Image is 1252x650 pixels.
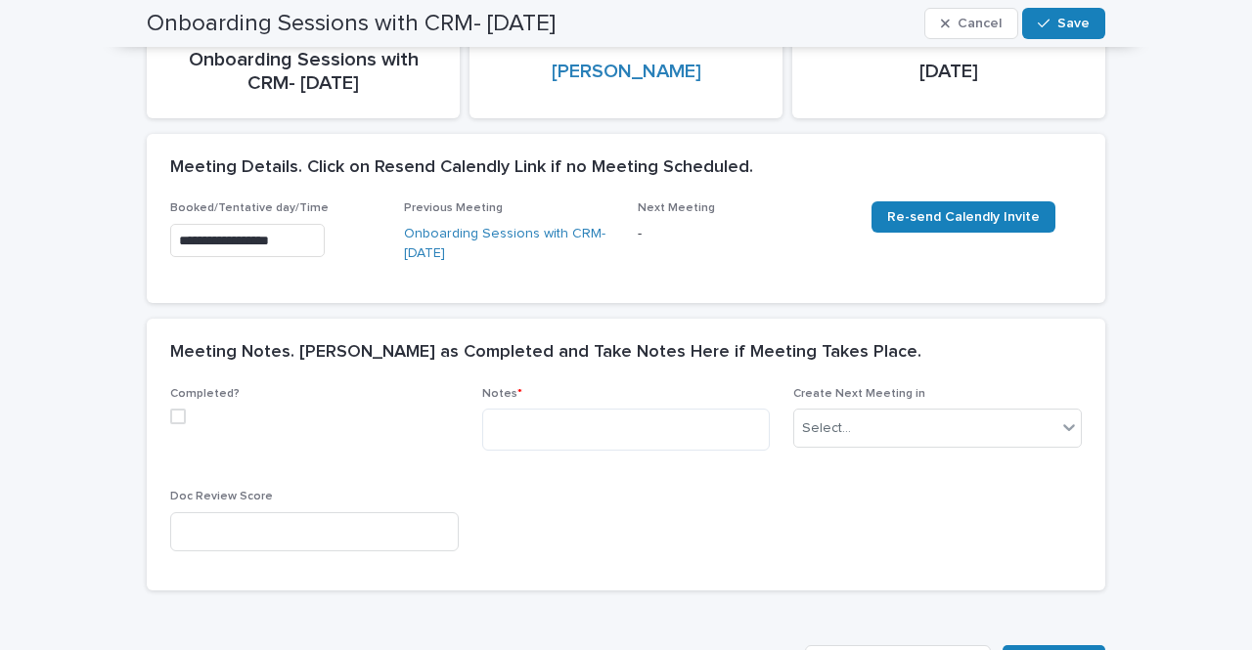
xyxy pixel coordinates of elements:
span: Notes [482,388,522,400]
span: Cancel [958,17,1002,30]
span: Doc Review Score [170,491,273,502]
span: Save [1057,17,1090,30]
span: Create Next Meeting in [793,388,925,400]
p: Onboarding Sessions with CRM- [DATE] [170,48,436,95]
span: Completed? [170,388,240,400]
button: Cancel [924,8,1018,39]
span: Previous Meeting [404,202,503,214]
p: [DATE] [816,60,1082,83]
p: - [638,224,848,244]
a: [PERSON_NAME] [552,60,701,83]
a: Re-send Calendly Invite [872,201,1055,233]
h2: Meeting Details. Click on Resend Calendly Link if no Meeting Scheduled. [170,157,753,179]
span: Re-send Calendly Invite [887,210,1040,224]
div: Select... [802,418,851,439]
a: Onboarding Sessions with CRM- [DATE] [404,224,614,265]
span: Booked/Tentative day/Time [170,202,329,214]
h2: Meeting Notes. [PERSON_NAME] as Completed and Take Notes Here if Meeting Takes Place. [170,342,921,364]
button: Save [1022,8,1105,39]
span: Next Meeting [638,202,715,214]
h2: Onboarding Sessions with CRM- [DATE] [147,10,556,38]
